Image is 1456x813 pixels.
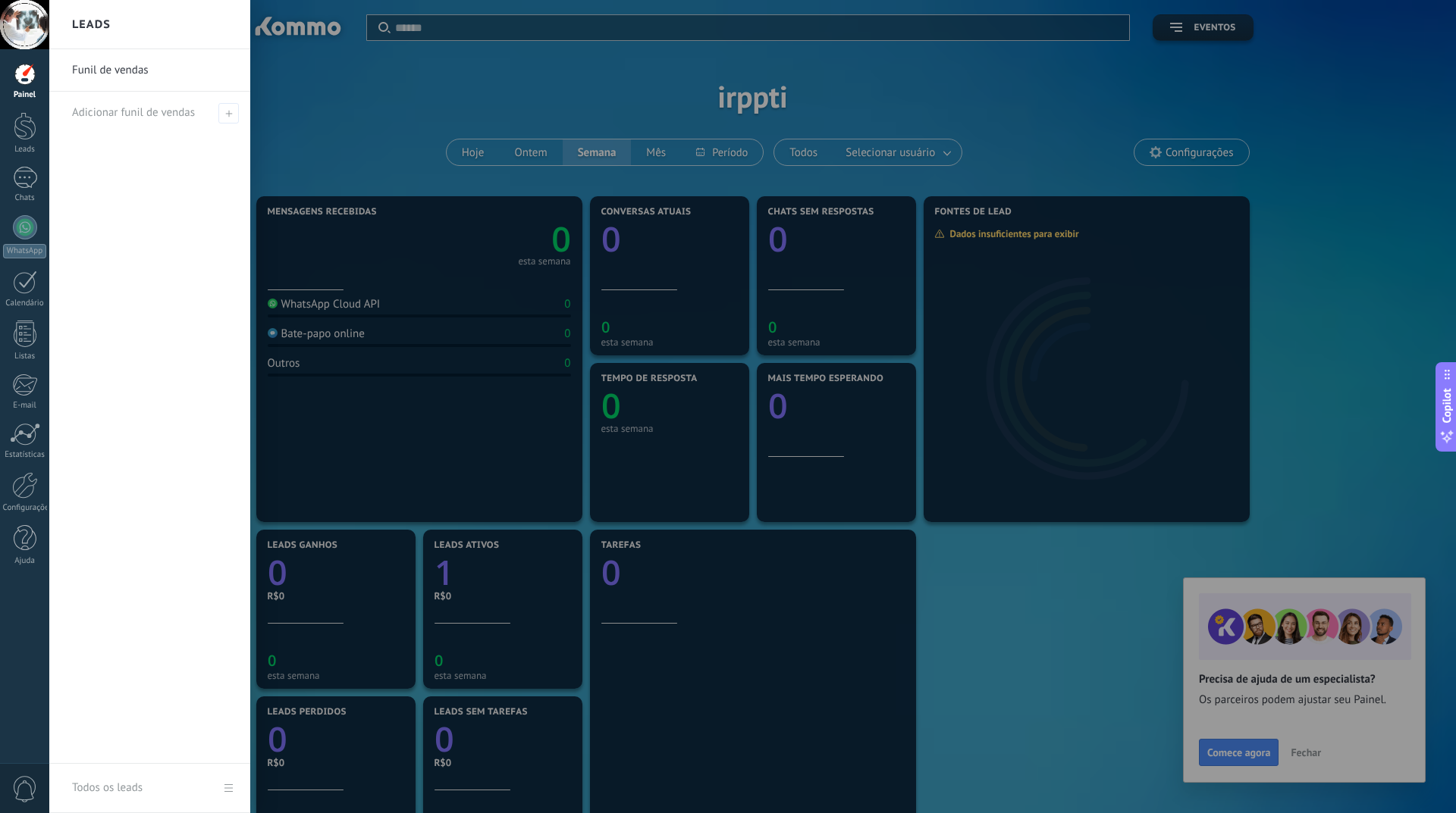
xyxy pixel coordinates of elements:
[72,1,111,48] h2: Leads
[3,299,47,308] div: Calendário
[49,764,250,813] a: Todos os leads
[3,193,47,203] div: Chats
[1439,388,1454,423] span: Copilot
[3,145,47,155] div: Leads
[72,105,195,120] span: Adicionar funil de vendas
[218,103,239,124] span: Adicionar funil de vendas
[3,401,47,411] div: E-mail
[72,49,235,92] a: Funil de vendas
[3,450,47,460] div: Estatísticas
[3,503,47,513] div: Configurações
[3,352,47,361] div: Listas
[72,767,143,809] div: Todos os leads
[3,90,47,100] div: Painel
[3,244,46,258] div: WhatsApp
[3,556,47,566] div: Ajuda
